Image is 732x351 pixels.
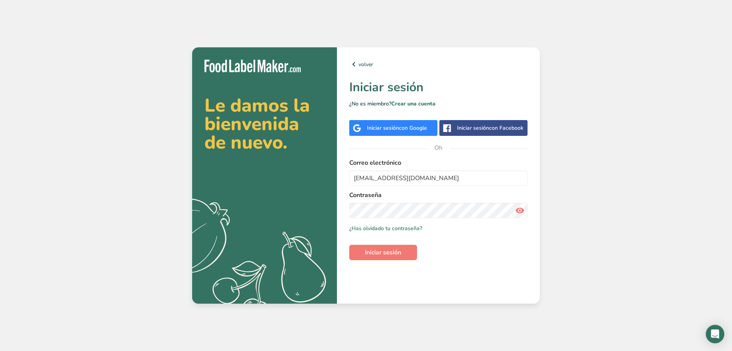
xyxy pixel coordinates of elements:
[349,224,422,232] a: ¿Has olvidado tu contraseña?
[706,325,724,343] div: Open Intercom Messenger
[358,61,373,68] font: volver
[489,124,523,132] font: con Facebook
[204,60,301,72] img: Fabricante de etiquetas para alimentos
[204,93,310,155] font: Le damos la bienvenida de nuevo.
[391,100,436,107] a: Crear una cuenta
[349,100,391,107] font: ¿No es miembro?
[434,144,442,152] font: Oh
[367,124,399,132] font: Iniciar sesión
[399,124,427,132] font: con Google
[457,124,489,132] font: Iniciar sesión
[365,248,401,257] font: Iniciar sesión
[349,191,382,199] font: Contraseña
[349,245,417,260] button: Iniciar sesión
[349,170,528,186] input: Introduce tu correo electrónico
[349,159,401,167] font: Correo electrónico
[349,225,422,232] font: ¿Has olvidado tu contraseña?
[349,79,424,95] font: Iniciar sesión
[349,60,528,69] a: volver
